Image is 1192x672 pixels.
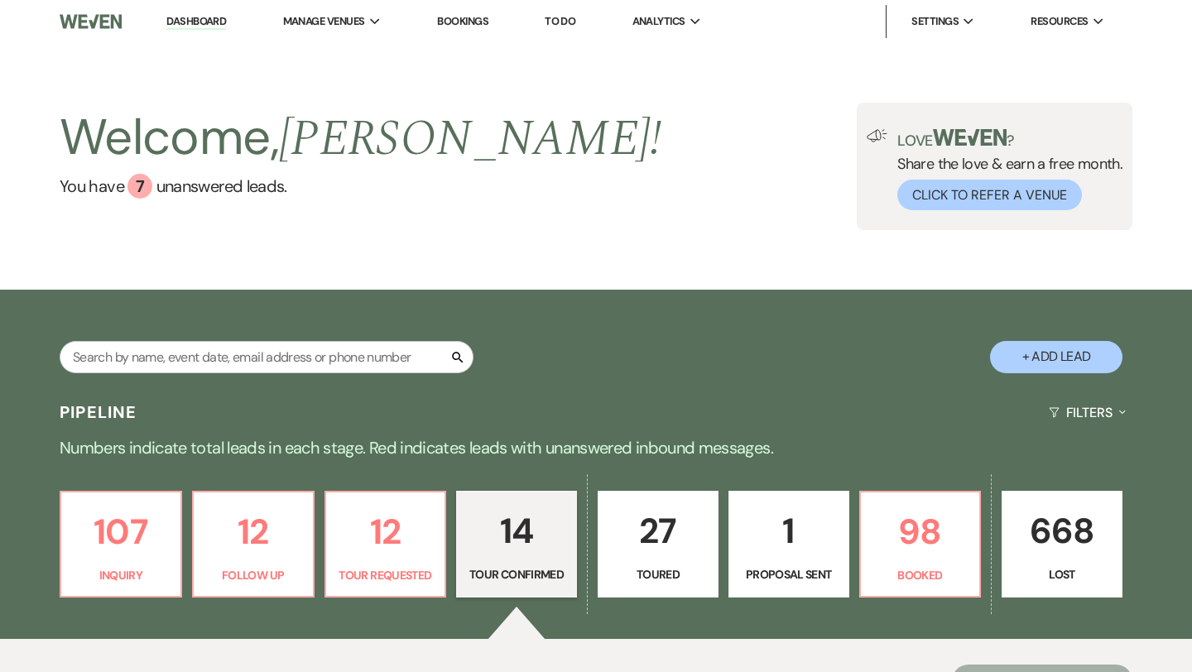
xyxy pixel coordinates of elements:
[127,174,152,199] div: 7
[60,4,122,39] img: Weven Logo
[911,13,959,30] span: Settings
[608,565,708,583] p: Toured
[336,566,435,584] p: Tour Requested
[437,14,488,28] a: Bookings
[1012,503,1112,559] p: 668
[71,504,171,559] p: 107
[279,101,661,177] span: [PERSON_NAME] !
[608,503,708,559] p: 27
[60,103,661,174] h2: Welcome,
[283,13,365,30] span: Manage Venues
[728,491,849,598] a: 1Proposal Sent
[871,504,970,559] p: 98
[887,129,1122,210] div: Share the love & earn a free month.
[204,566,303,584] p: Follow Up
[1042,391,1132,434] button: Filters
[632,13,685,30] span: Analytics
[60,491,182,598] a: 107Inquiry
[324,491,447,598] a: 12Tour Requested
[545,14,575,28] a: To Do
[739,565,839,583] p: Proposal Sent
[1002,491,1122,598] a: 668Lost
[71,566,171,584] p: Inquiry
[192,491,315,598] a: 12Follow Up
[739,503,839,559] p: 1
[933,129,1007,146] img: weven-logo-green.svg
[204,504,303,559] p: 12
[166,14,226,30] a: Dashboard
[1012,565,1112,583] p: Lost
[867,129,887,142] img: loud-speaker-illustration.svg
[897,129,1122,148] p: Love ?
[60,401,137,424] h3: Pipeline
[60,341,473,373] input: Search by name, event date, email address or phone number
[467,503,566,559] p: 14
[859,491,982,598] a: 98Booked
[336,504,435,559] p: 12
[598,491,719,598] a: 27Toured
[467,565,566,583] p: Tour Confirmed
[897,180,1082,210] button: Click to Refer a Venue
[456,491,577,598] a: 14Tour Confirmed
[990,341,1122,373] button: + Add Lead
[1031,13,1088,30] span: Resources
[871,566,970,584] p: Booked
[60,174,661,199] a: You have 7 unanswered leads.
